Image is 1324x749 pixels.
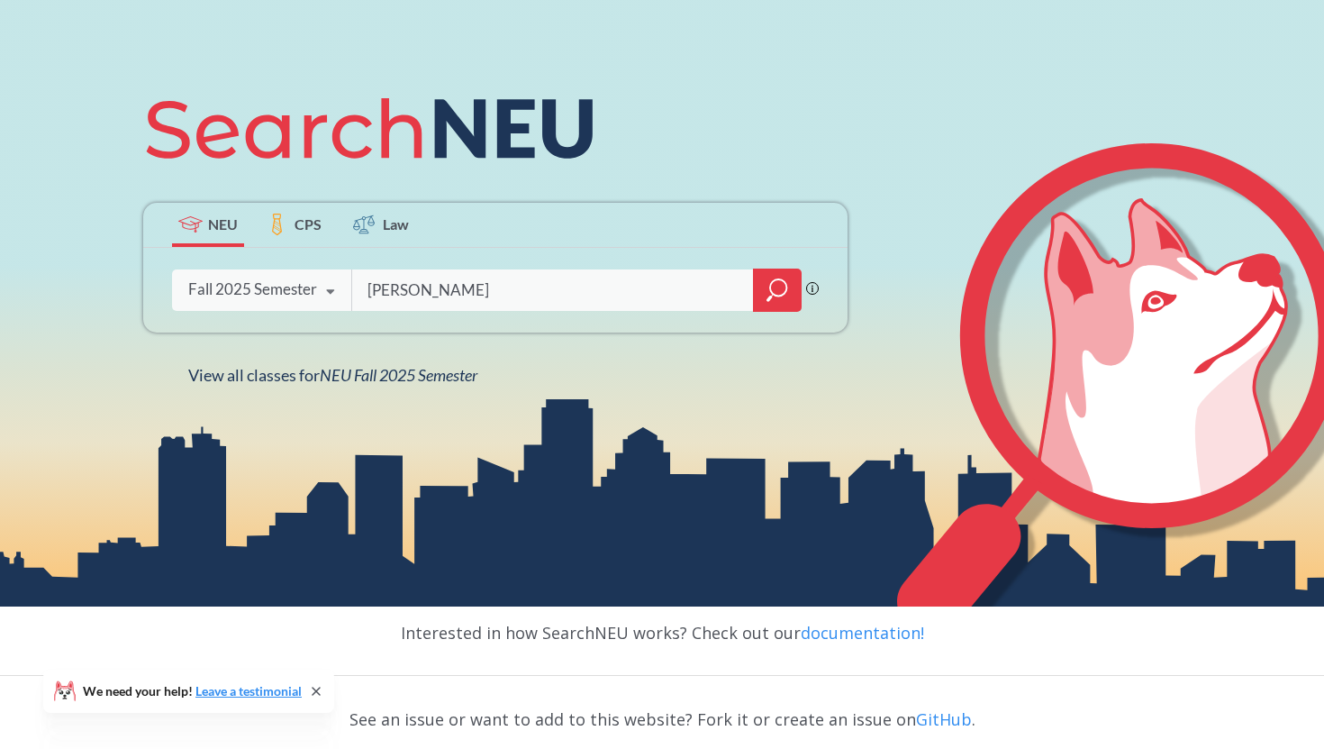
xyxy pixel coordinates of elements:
input: Class, professor, course number, "phrase" [366,271,740,309]
div: magnifying glass [753,269,802,312]
div: Fall 2025 Semester [188,279,317,299]
span: Law [383,214,409,234]
a: documentation! [801,622,924,644]
span: View all classes for [188,365,477,385]
span: NEU Fall 2025 Semester [320,365,477,385]
a: GitHub [916,708,972,730]
span: CPS [295,214,322,234]
svg: magnifying glass [766,278,788,303]
span: NEU [208,214,238,234]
